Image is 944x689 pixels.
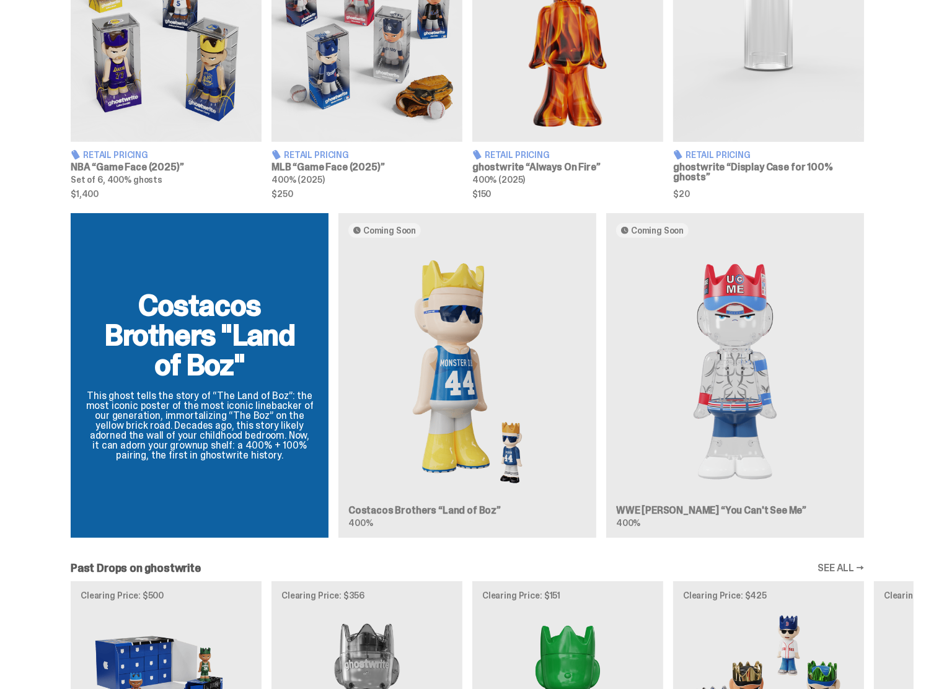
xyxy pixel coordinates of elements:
[71,190,262,198] span: $1,400
[686,151,751,159] span: Retail Pricing
[81,591,252,600] p: Clearing Price: $500
[616,248,854,496] img: You Can't See Me
[673,190,864,198] span: $20
[472,174,525,185] span: 400% (2025)
[71,563,201,574] h2: Past Drops on ghostwrite
[818,563,864,573] a: SEE ALL →
[485,151,550,159] span: Retail Pricing
[348,517,373,529] span: 400%
[616,517,640,529] span: 400%
[683,591,854,600] p: Clearing Price: $425
[348,248,586,496] img: Land of Boz
[472,190,663,198] span: $150
[472,162,663,172] h3: ghostwrite “Always On Fire”
[83,151,148,159] span: Retail Pricing
[281,591,452,600] p: Clearing Price: $356
[673,162,864,182] h3: ghostwrite “Display Case for 100% ghosts”
[271,174,324,185] span: 400% (2025)
[86,291,314,380] h2: Costacos Brothers "Land of Boz"
[363,226,416,235] span: Coming Soon
[631,226,684,235] span: Coming Soon
[86,391,314,460] p: This ghost tells the story of “The Land of Boz”: the most iconic poster of the most iconic lineba...
[348,506,586,516] h3: Costacos Brothers “Land of Boz”
[482,591,653,600] p: Clearing Price: $151
[71,162,262,172] h3: NBA “Game Face (2025)”
[271,162,462,172] h3: MLB “Game Face (2025)”
[71,174,162,185] span: Set of 6, 400% ghosts
[284,151,349,159] span: Retail Pricing
[271,190,462,198] span: $250
[616,506,854,516] h3: WWE [PERSON_NAME] “You Can't See Me”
